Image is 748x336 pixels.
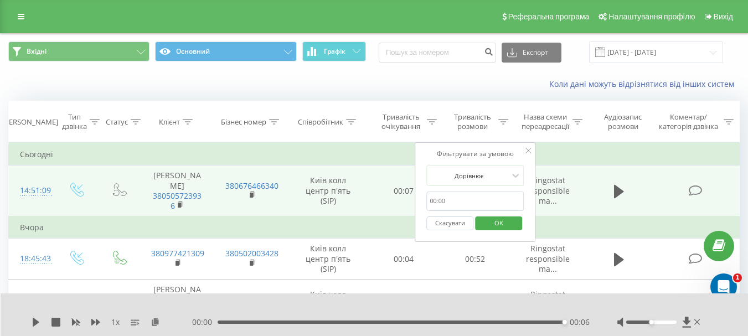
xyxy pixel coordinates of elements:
[733,273,742,282] span: 1
[302,42,366,61] button: Графік
[475,216,522,230] button: OK
[526,289,570,319] span: Ringostat responsible ma...
[426,192,524,211] input: 00:00
[450,112,496,131] div: Тривалість розмови
[106,117,128,127] div: Статус
[502,43,561,63] button: Експорт
[426,148,524,159] div: Фільтрувати за умовою
[2,117,58,127] div: [PERSON_NAME]
[27,47,47,56] span: Вхідні
[151,248,204,259] a: 380977421309
[710,273,737,300] iframe: Intercom live chat
[563,320,567,324] div: Accessibility label
[483,214,514,231] span: OK
[225,248,278,259] a: 380502003428
[368,239,440,280] td: 00:04
[368,279,440,330] td: 00:04
[508,12,590,21] span: Реферальна програма
[714,12,733,21] span: Вихід
[8,42,149,61] button: Вхідні
[20,180,43,201] div: 14:51:09
[159,117,180,127] div: Клієнт
[521,112,570,131] div: Назва схеми переадресації
[440,279,511,330] td: 01:12
[426,216,473,230] button: Скасувати
[570,317,590,328] span: 00:06
[649,320,653,324] div: Accessibility label
[140,166,214,216] td: [PERSON_NAME]
[656,112,721,131] div: Коментар/категорія дзвінка
[153,190,202,211] a: 380505723936
[288,166,368,216] td: Київ колл центр п'ять (SIP)
[155,42,296,61] button: Основний
[608,12,695,21] span: Налаштування профілю
[62,112,87,131] div: Тип дзвінка
[595,112,651,131] div: Аудіозапис розмови
[368,166,440,216] td: 00:07
[221,117,266,127] div: Бізнес номер
[298,117,343,127] div: Співробітник
[526,175,570,205] span: Ringostat responsible ma...
[9,143,740,166] td: Сьогодні
[192,317,218,328] span: 00:00
[324,48,345,55] span: Графік
[288,239,368,280] td: Київ колл центр п'ять (SIP)
[378,112,424,131] div: Тривалість очікування
[288,279,368,330] td: Київ колл центр п'ять (SIP)
[140,279,214,330] td: [PERSON_NAME]
[20,248,43,270] div: 18:45:43
[111,317,120,328] span: 1 x
[549,79,740,89] a: Коли дані можуть відрізнятися вiд інших систем
[526,243,570,273] span: Ringostat responsible ma...
[225,180,278,191] a: 380676466340
[440,239,511,280] td: 00:52
[9,216,740,239] td: Вчора
[379,43,496,63] input: Пошук за номером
